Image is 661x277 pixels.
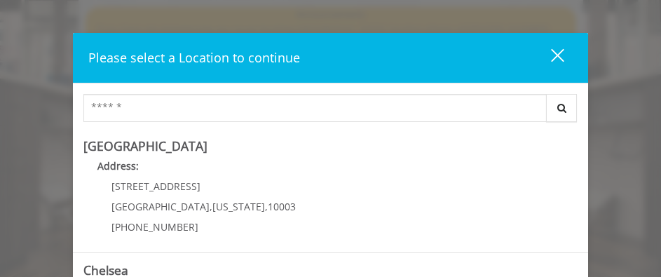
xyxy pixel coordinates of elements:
[83,94,547,122] input: Search Center
[265,200,268,213] span: ,
[525,43,573,72] button: close dialog
[212,200,265,213] span: [US_STATE]
[111,220,198,234] span: [PHONE_NUMBER]
[554,103,570,113] i: Search button
[88,49,300,66] span: Please select a Location to continue
[111,180,200,193] span: [STREET_ADDRESS]
[535,48,563,69] div: close dialog
[83,94,578,129] div: Center Select
[111,200,210,213] span: [GEOGRAPHIC_DATA]
[97,159,139,173] b: Address:
[210,200,212,213] span: ,
[268,200,296,213] span: 10003
[83,137,207,154] b: [GEOGRAPHIC_DATA]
